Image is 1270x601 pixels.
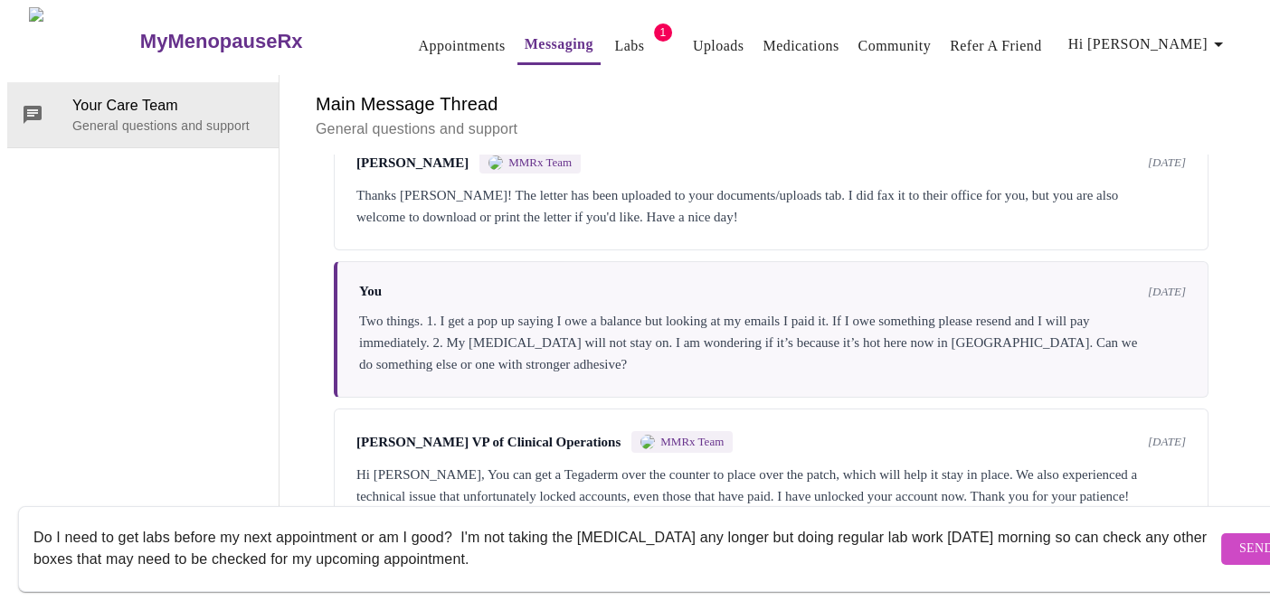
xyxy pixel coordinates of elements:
button: Refer a Friend [943,28,1049,64]
img: MMRX [488,155,503,170]
a: Labs [614,33,644,59]
a: Messaging [525,32,593,57]
span: You [359,284,382,299]
a: Refer a Friend [950,33,1042,59]
div: Hi [PERSON_NAME], You can get a Tegaderm over the counter to place over the patch, which will hel... [356,464,1186,507]
h6: Main Message Thread [316,89,1227,118]
a: Medications [763,33,839,59]
img: MyMenopauseRx Logo [29,7,137,75]
a: Uploads [693,33,744,59]
button: Messaging [517,26,601,65]
button: Hi [PERSON_NAME] [1061,26,1237,62]
img: MMRX [640,435,655,449]
span: [DATE] [1148,435,1186,449]
div: Two things. 1. I get a pop up saying I owe a balance but looking at my emails I paid it. If I owe... [359,310,1186,375]
button: Labs [601,28,659,64]
button: Uploads [686,28,752,64]
button: Community [851,28,939,64]
button: Appointments [412,28,513,64]
div: Your Care TeamGeneral questions and support [7,82,279,147]
span: [PERSON_NAME] [356,155,469,171]
span: [DATE] [1148,285,1186,299]
p: General questions and support [72,117,264,135]
span: [DATE] [1148,155,1186,170]
a: Community [858,33,932,59]
span: Hi [PERSON_NAME] [1068,32,1229,57]
h3: MyMenopauseRx [140,30,303,53]
span: 1 [654,23,672,42]
p: General questions and support [316,118,1227,140]
a: MyMenopauseRx [137,10,374,73]
span: MMRx Team [508,155,572,170]
span: MMRx Team [660,435,724,449]
button: Medications [755,28,846,64]
span: [PERSON_NAME] VP of Clinical Operations [356,435,621,450]
textarea: Send a message about your appointment [33,520,1217,578]
span: Your Care Team [72,95,264,117]
a: Appointments [419,33,506,59]
div: Thanks [PERSON_NAME]! The letter has been uploaded to your documents/uploads tab. I did fax it to... [356,184,1186,228]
